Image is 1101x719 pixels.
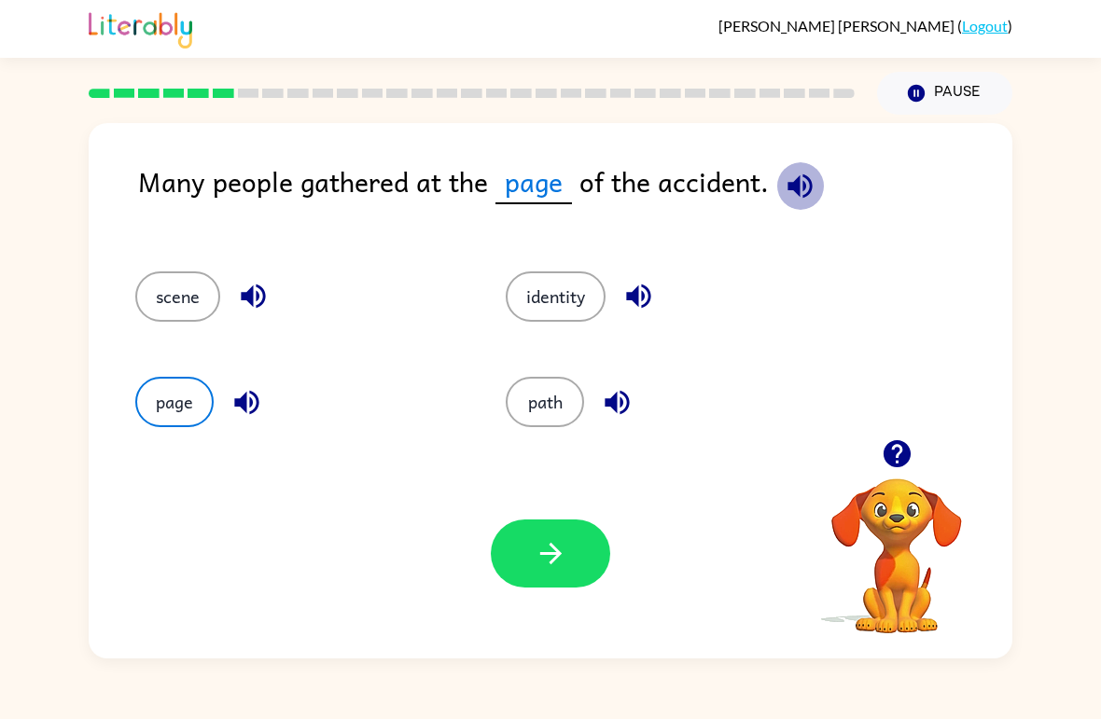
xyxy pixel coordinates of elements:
[803,449,990,636] video: Your browser must support playing .mp4 files to use Literably. Please try using another browser.
[135,377,214,427] button: page
[718,17,957,35] span: [PERSON_NAME] [PERSON_NAME]
[962,17,1008,35] a: Logout
[89,7,192,48] img: Literably
[506,377,584,427] button: path
[718,17,1012,35] div: ( )
[138,160,1012,234] div: Many people gathered at the of the accident.
[506,271,606,322] button: identity
[877,72,1012,115] button: Pause
[495,160,572,204] span: page
[135,271,220,322] button: scene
